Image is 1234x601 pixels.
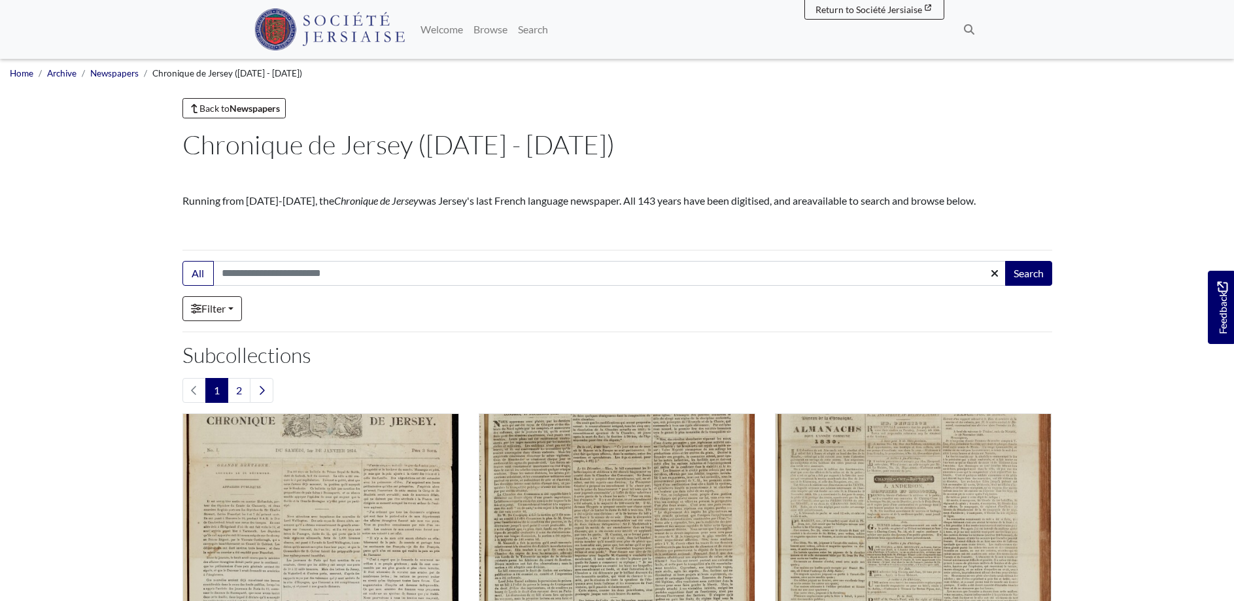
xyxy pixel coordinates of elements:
[1208,271,1234,344] a: Would you like to provide feedback?
[47,68,77,78] a: Archive
[10,68,33,78] a: Home
[468,16,513,43] a: Browse
[90,68,139,78] a: Newspapers
[205,378,228,403] span: Goto page 1
[250,378,273,403] a: Next page
[182,343,1052,368] h2: Subcollections
[182,296,242,321] a: Filter
[815,4,922,15] span: Return to Société Jersiaise
[254,5,405,54] a: Société Jersiaise logo
[182,378,1052,403] nav: pagination
[1214,281,1230,334] span: Feedback
[230,103,280,114] strong: Newspapers
[1005,261,1052,286] button: Search
[228,378,250,403] a: Goto page 2
[182,193,1052,209] p: Running from [DATE]-[DATE], the was Jersey's last French language newspaper. All 143 years have b...
[182,378,206,403] li: Previous page
[334,194,419,207] em: Chronique de Jersey
[415,16,468,43] a: Welcome
[513,16,553,43] a: Search
[254,9,405,50] img: Société Jersiaise
[182,129,1052,160] h1: Chronique de Jersey ([DATE] - [DATE])
[152,68,302,78] span: Chronique de Jersey ([DATE] - [DATE])
[213,261,1006,286] input: Search this collection...
[182,98,286,118] a: Back toNewspapers
[182,261,214,286] button: All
